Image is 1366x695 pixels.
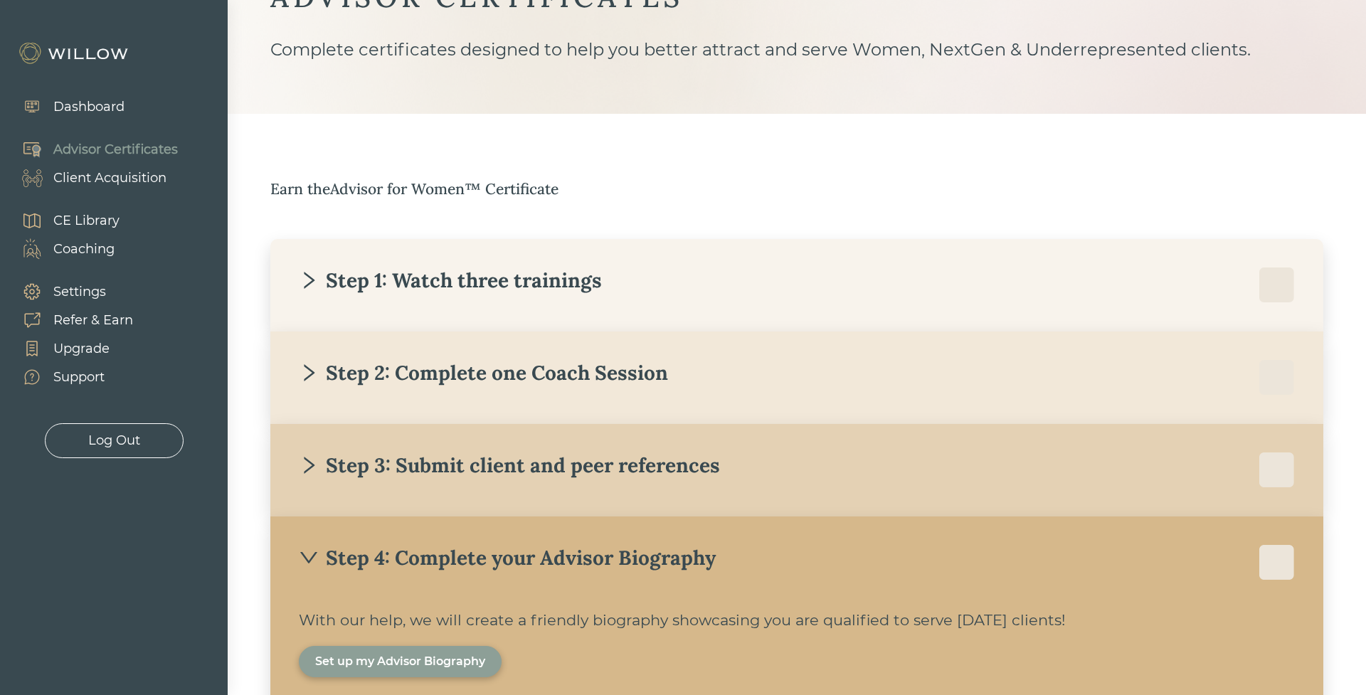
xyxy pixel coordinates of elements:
div: Refer & Earn [53,311,133,330]
div: Coaching [53,240,115,259]
span: right [299,455,319,475]
div: Upgrade [53,339,110,359]
a: Coaching [7,235,120,263]
span: right [299,270,319,290]
button: Set up my Advisor Biography [299,646,502,677]
div: Earn the Advisor for Women™ Certificate [270,178,1323,201]
a: Dashboard [7,92,125,121]
div: Step 2: Complete one Coach Session [299,360,668,386]
div: Step 4: Complete your Advisor Biography [299,545,716,571]
div: Step 3: Submit client and peer references [299,452,720,478]
a: Refer & Earn [7,306,133,334]
span: down [299,548,319,568]
div: Step 1: Watch three trainings [299,267,602,293]
a: Settings [7,277,133,306]
div: Client Acquisition [53,169,166,188]
div: Dashboard [53,97,125,117]
div: CE Library [53,211,120,230]
div: Advisor Certificates [53,140,178,159]
div: Set up my Advisor Biography [315,653,485,670]
span: right [299,363,319,383]
div: Log Out [88,431,140,450]
div: Support [53,368,105,387]
div: With our help, we will create a friendly biography showcasing you are qualified to serve [DATE] c... [299,609,1295,632]
div: Settings [53,282,106,302]
a: Advisor Certificates [7,135,178,164]
a: Upgrade [7,334,133,363]
img: Willow [18,42,132,65]
div: Complete certificates designed to help you better attract and serve Women, NextGen & Underreprese... [270,37,1323,114]
a: CE Library [7,206,120,235]
a: Client Acquisition [7,164,178,192]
